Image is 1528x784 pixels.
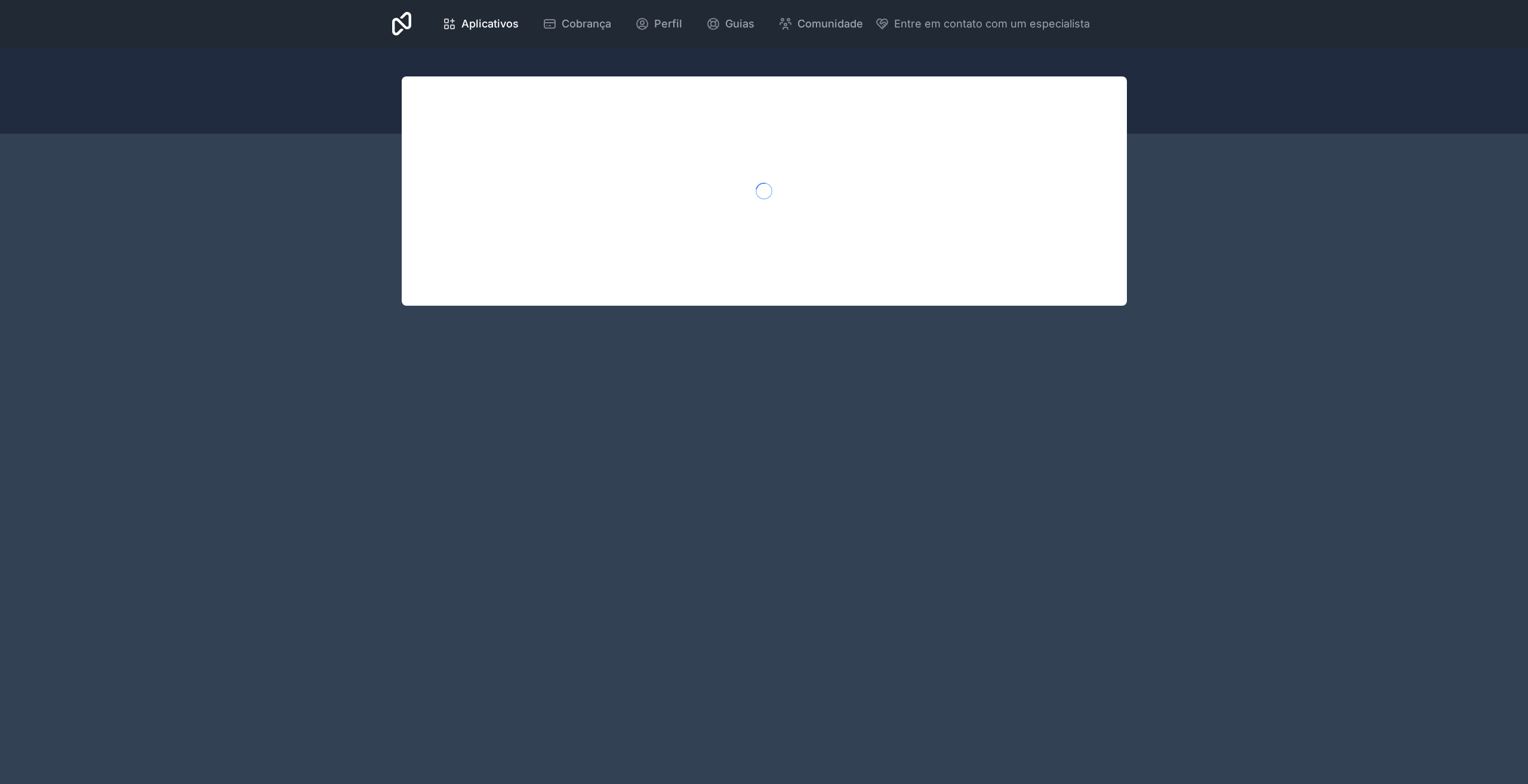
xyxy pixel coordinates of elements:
[461,17,519,30] font: Aplicativos
[562,17,611,30] font: Cobrança
[654,17,682,30] font: Perfil
[626,11,692,37] a: Perfil
[725,17,754,30] font: Guias
[875,16,1090,32] button: Entre em contato com um especialista
[769,11,873,37] a: Comunidade
[433,11,528,37] a: Aplicativos
[533,11,621,37] a: Cobrança
[894,17,1090,30] font: Entre em contato com um especialista
[697,11,764,37] a: Guias
[797,17,863,30] font: Comunidade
